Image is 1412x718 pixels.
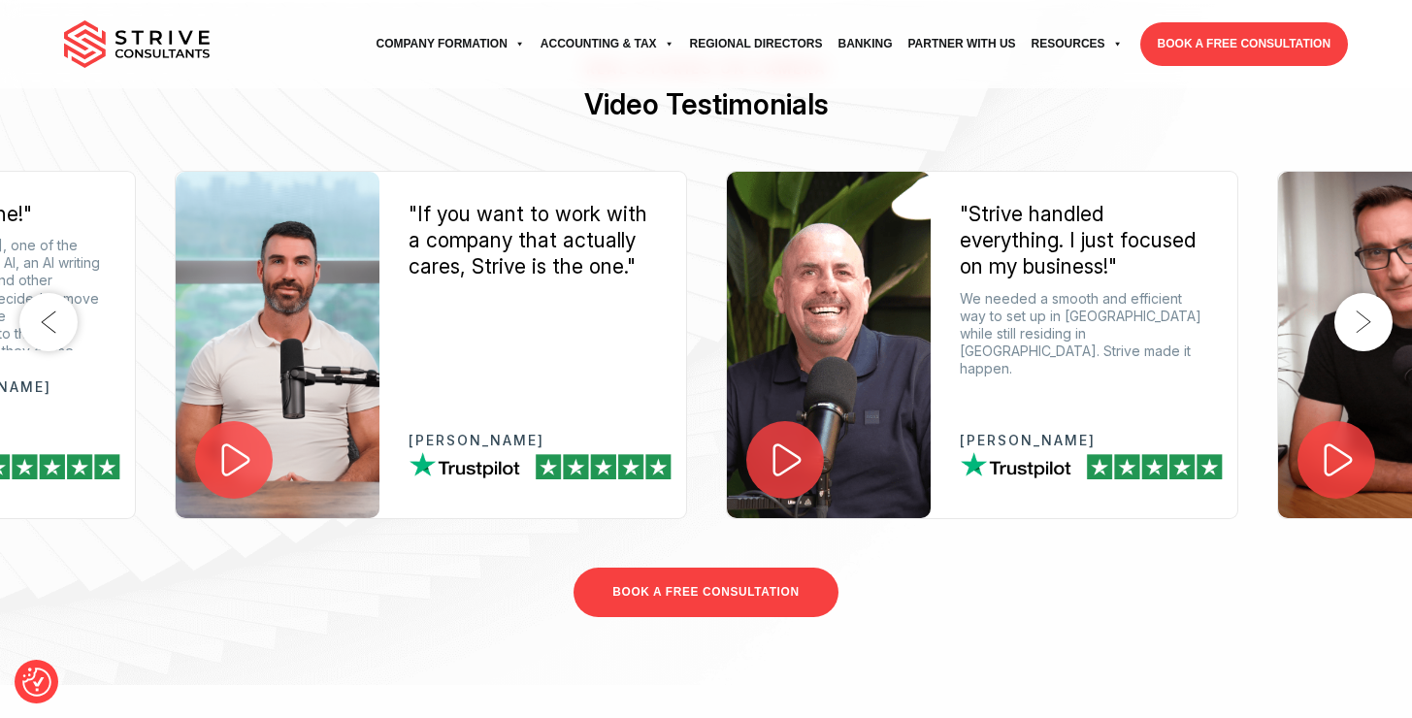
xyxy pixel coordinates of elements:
[830,17,900,71] a: Banking
[960,290,1208,378] p: We needed a smooth and efficient way to set up in [GEOGRAPHIC_DATA] while still residing in [GEOG...
[574,568,837,617] a: BOOK A FREE CONSULTATION
[533,17,682,71] a: Accounting & Tax
[410,451,672,479] img: tp-review.png
[409,433,657,447] p: [PERSON_NAME]
[22,668,51,697] img: Revisit consent button
[22,668,51,697] button: Consent Preferences
[1140,22,1348,66] a: BOOK A FREE CONSULTATION
[1334,293,1393,351] button: Next
[960,201,1208,280] div: "Strive handled everything. I just focused on my business!"
[64,20,210,69] img: main-logo.svg
[1024,17,1131,71] a: Resources
[960,433,1208,447] p: [PERSON_NAME]
[961,451,1223,479] img: tp-review.png
[19,293,78,351] button: Previous
[900,17,1023,71] a: Partner with Us
[368,17,532,71] a: Company Formation
[682,17,831,71] a: Regional Directors
[409,201,657,280] div: "If you want to work with a company that actually cares, Strive is the one."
